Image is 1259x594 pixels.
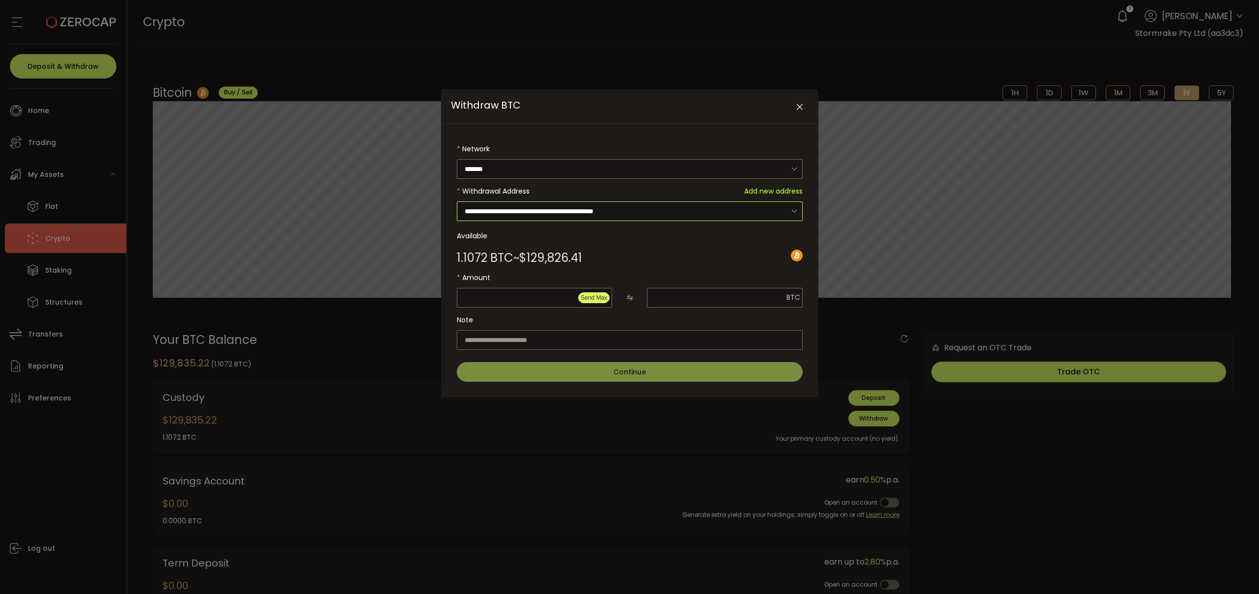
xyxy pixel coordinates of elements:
[457,268,803,287] label: Amount
[457,310,803,330] label: Note
[451,98,521,112] span: Withdraw BTC
[462,186,530,196] span: Withdrawal Address
[441,89,818,397] div: Withdraw BTC
[1210,547,1259,594] iframe: Chat Widget
[744,181,803,201] span: Add new address
[614,367,646,377] span: Continue
[786,292,800,302] span: BTC
[457,252,513,264] span: 1.1072 BTC
[581,294,607,301] span: Send Max
[457,226,803,246] label: Available
[457,252,582,264] div: ~
[457,139,803,159] label: Network
[519,252,582,264] span: $129,826.41
[578,292,610,303] button: Send Max
[791,99,809,116] button: Close
[457,362,803,382] button: Continue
